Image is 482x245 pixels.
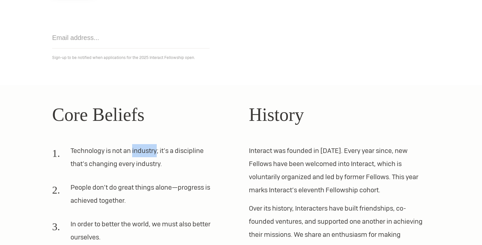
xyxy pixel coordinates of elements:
[249,144,430,197] p: Interact was founded in [DATE]. Every year since, new Fellows have been welcomed into Interact, w...
[52,144,217,176] li: Technology is not an industry; it’s a discipline that’s changing every industry.
[249,101,430,128] h2: History
[52,101,233,128] h2: Core Beliefs
[52,54,430,62] p: Sign-up to be notified when applications for the 2025 Interact Fellowship open.
[52,27,210,48] input: Email address...
[52,181,217,212] li: People don’t do great things alone—progress is achieved together.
